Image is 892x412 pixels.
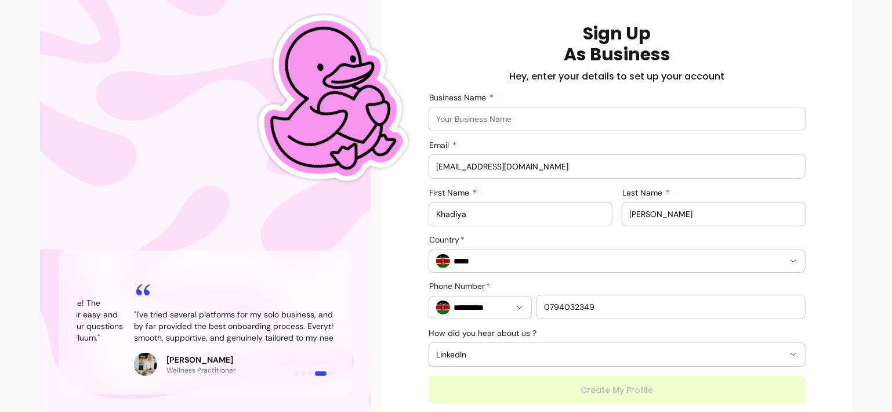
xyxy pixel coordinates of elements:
[429,92,488,103] span: Business Name
[436,349,784,360] span: LinkedIn
[436,161,798,172] input: Email
[436,301,450,315] img: KE
[564,23,670,65] h1: Sign Up As Business
[784,252,803,270] button: Show suggestions
[436,254,450,268] img: KE
[510,70,725,84] h2: Hey, enter your details to set up your account
[629,208,798,220] input: Last Name
[166,366,235,375] p: Wellness Practitioner
[166,354,235,366] p: [PERSON_NAME]
[134,353,157,376] img: Review avatar
[134,309,381,344] blockquote: " I've tried several platforms for my solo business, and Fluum has by far provided the best onboa...
[436,208,605,220] input: First Name
[436,113,798,125] input: Business Name
[429,187,472,198] span: First Name
[544,301,798,313] input: Phone number
[429,280,495,292] label: Phone Number
[510,298,529,317] button: Show suggestions
[450,255,766,267] input: Country
[429,234,469,245] label: Country
[429,327,541,339] label: How did you hear about us ?
[450,302,510,313] input: Phone Number
[429,140,451,150] span: Email
[622,187,665,198] span: Last Name
[429,343,805,366] button: LinkedIn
